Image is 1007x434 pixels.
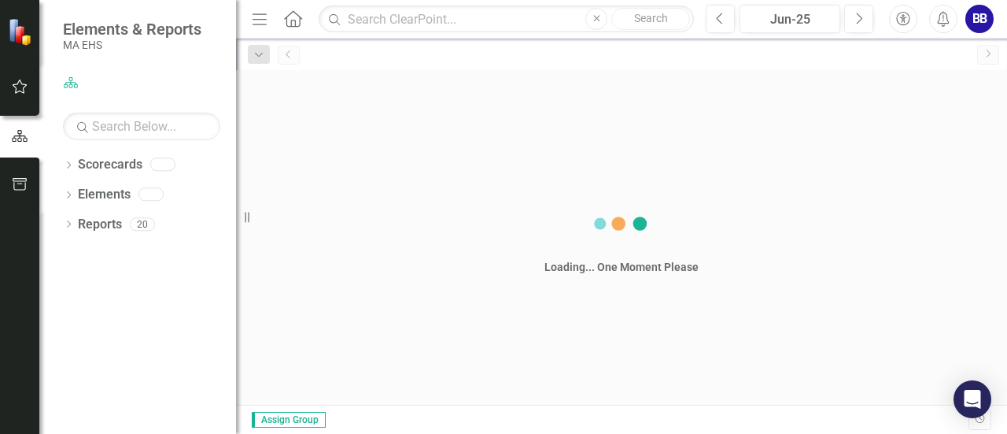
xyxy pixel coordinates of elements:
button: Search [611,8,690,30]
input: Search Below... [63,113,220,140]
span: Assign Group [252,412,326,428]
a: Reports [78,216,122,234]
a: Elements [78,186,131,204]
button: BB [965,5,994,33]
div: Open Intercom Messenger [954,380,991,418]
span: Search [634,12,668,24]
img: ClearPoint Strategy [8,18,35,46]
div: Loading... One Moment Please [544,259,699,275]
input: Search ClearPoint... [319,6,694,33]
span: Elements & Reports [63,20,201,39]
button: Jun-25 [740,5,840,33]
div: Jun-25 [745,10,835,29]
a: Scorecards [78,156,142,174]
div: 20 [130,217,155,231]
small: MA EHS [63,39,201,51]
